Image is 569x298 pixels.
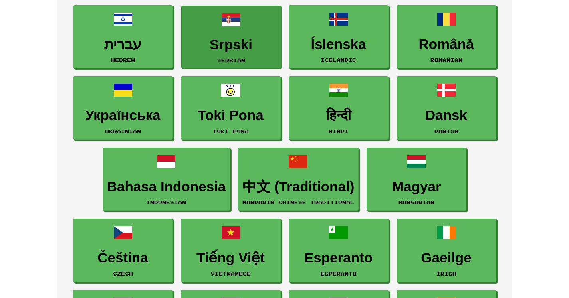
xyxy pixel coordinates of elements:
[293,108,384,123] h3: हिन्दी
[436,271,456,276] small: Irish
[321,271,357,276] small: Esperanto
[211,271,251,276] small: Vietnamese
[242,199,354,205] small: Mandarin Chinese Traditional
[397,219,496,282] a: GaeilgeIrish
[181,219,281,282] a: Tiếng ViệtVietnamese
[329,128,349,134] small: Hindi
[105,128,141,134] small: Ukrainian
[181,6,281,69] a: SrpskiSerbian
[107,179,226,195] h3: Bahasa Indonesia
[293,250,384,266] h3: Esperanto
[111,57,135,63] small: Hebrew
[77,37,169,52] h3: עברית
[213,128,249,134] small: Toki Pona
[430,57,462,63] small: Romanian
[401,108,492,123] h3: Dansk
[289,76,389,140] a: हिन्दीHindi
[73,76,173,140] a: УкраїнськаUkrainian
[113,271,133,276] small: Czech
[181,76,281,140] a: Toki PonaToki Pona
[401,37,492,52] h3: Română
[289,219,389,282] a: EsperantoEsperanto
[238,148,359,211] a: 中文 (Traditional)Mandarin Chinese Traditional
[77,108,169,123] h3: Українська
[185,108,276,123] h3: Toki Pona
[371,179,462,195] h3: Magyar
[73,219,173,282] a: ČeštinaCzech
[401,250,492,266] h3: Gaeilge
[185,250,276,266] h3: Tiếng Việt
[434,128,458,134] small: Danish
[397,5,496,69] a: RomânăRomanian
[217,57,245,63] small: Serbian
[103,148,230,211] a: Bahasa IndonesiaIndonesian
[367,148,466,211] a: MagyarHungarian
[321,57,356,63] small: Icelandic
[293,37,384,52] h3: Íslenska
[289,5,389,69] a: ÍslenskaIcelandic
[146,199,186,205] small: Indonesian
[397,76,496,140] a: DanskDanish
[186,37,277,53] h3: Srpski
[73,5,173,69] a: עבריתHebrew
[242,179,354,195] h3: 中文 (Traditional)
[77,250,169,266] h3: Čeština
[398,199,434,205] small: Hungarian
